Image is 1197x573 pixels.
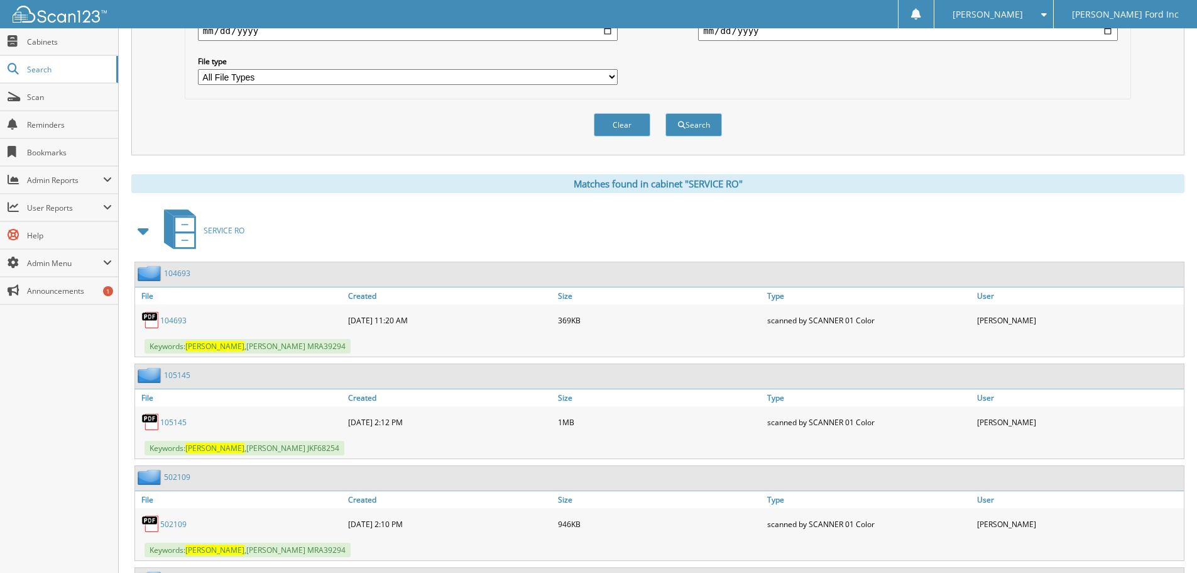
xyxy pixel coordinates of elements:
label: File type [198,56,618,67]
a: 104693 [164,268,190,279]
a: Type [764,287,974,304]
img: folder2.png [138,469,164,485]
img: folder2.png [138,367,164,383]
a: 104693 [160,315,187,326]
a: Created [345,287,555,304]
input: end [698,21,1118,41]
div: 1 [103,286,113,296]
a: File [135,491,345,508]
span: Search [27,64,110,75]
span: Admin Reports [27,175,103,186]
div: [DATE] 2:10 PM [345,511,555,537]
div: [PERSON_NAME] [974,409,1184,435]
div: [PERSON_NAME] [974,308,1184,333]
input: start [198,21,618,41]
span: User Reports [27,203,103,213]
a: 105145 [160,417,187,428]
span: Cabinets [27,36,112,47]
img: PDF.png [141,515,160,533]
span: Keywords: ,[PERSON_NAME] MRA39294 [145,339,351,353]
span: [PERSON_NAME] [185,443,244,453]
button: Clear [594,113,650,136]
a: Created [345,491,555,508]
img: PDF.png [141,413,160,431]
span: Keywords: ,[PERSON_NAME] JKF68254 [145,441,344,455]
span: [PERSON_NAME] Ford Inc [1072,11,1179,18]
a: SERVICE RO [156,206,244,255]
a: File [135,287,345,304]
a: 502109 [160,519,187,530]
div: 1MB [555,409,765,435]
span: [PERSON_NAME] [953,11,1023,18]
span: Bookmarks [27,147,112,158]
a: User [974,287,1184,304]
div: scanned by SCANNER 01 Color [764,511,974,537]
a: Size [555,491,765,508]
a: Size [555,389,765,406]
a: User [974,491,1184,508]
div: scanned by SCANNER 01 Color [764,308,974,333]
div: 369KB [555,308,765,333]
div: 946KB [555,511,765,537]
a: 105145 [164,370,190,381]
span: Scan [27,92,112,103]
img: folder2.png [138,265,164,281]
a: Type [764,389,974,406]
span: Keywords: ,[PERSON_NAME] MRA39294 [145,543,351,557]
a: 502109 [164,472,190,482]
img: scan123-logo-white.svg [13,6,107,23]
a: User [974,389,1184,406]
img: PDF.png [141,311,160,330]
div: Matches found in cabinet "SERVICE RO" [131,174,1184,193]
span: [PERSON_NAME] [185,545,244,555]
div: scanned by SCANNER 01 Color [764,409,974,435]
span: SERVICE RO [204,225,244,236]
span: Announcements [27,286,112,296]
a: File [135,389,345,406]
div: [PERSON_NAME] [974,511,1184,537]
button: Search [665,113,722,136]
div: [DATE] 11:20 AM [345,308,555,333]
a: Type [764,491,974,508]
span: Admin Menu [27,258,103,269]
a: Created [345,389,555,406]
a: Size [555,287,765,304]
span: [PERSON_NAME] [185,341,244,352]
iframe: Chat Widget [1134,513,1197,573]
div: [DATE] 2:12 PM [345,409,555,435]
span: Help [27,230,112,241]
span: Reminders [27,120,112,130]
